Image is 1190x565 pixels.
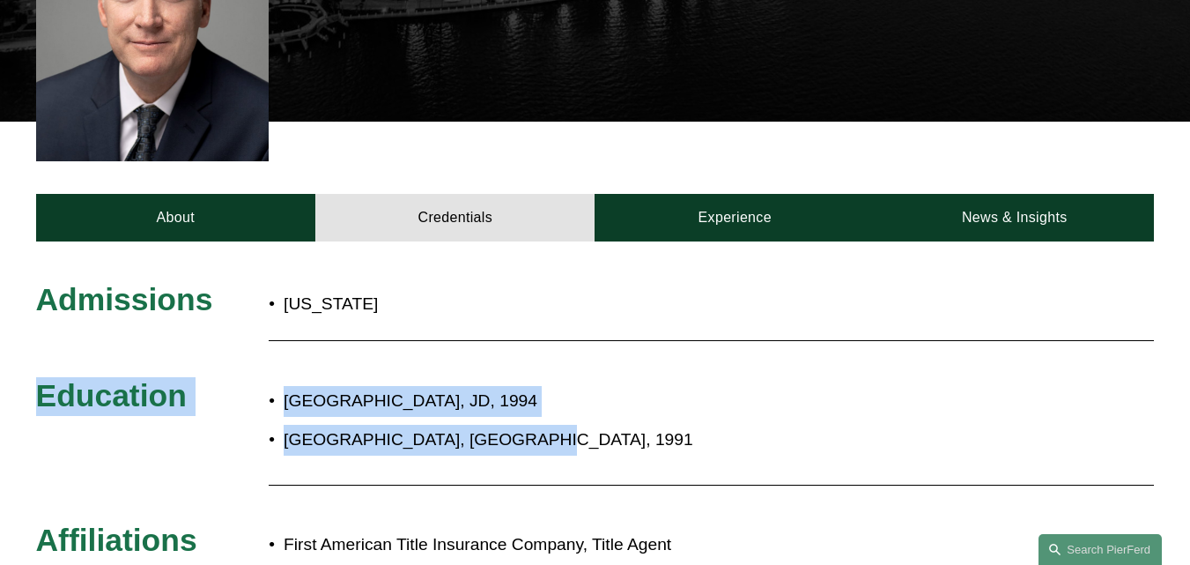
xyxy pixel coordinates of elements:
p: First American Title Insurance Company, Title Agent [284,530,1015,561]
a: Experience [595,194,875,242]
p: [GEOGRAPHIC_DATA], [GEOGRAPHIC_DATA], 1991 [284,425,1015,456]
p: [US_STATE] [284,289,688,320]
a: Search this site [1038,534,1162,565]
span: Admissions [36,282,213,317]
span: Affiliations [36,523,197,558]
a: Credentials [315,194,595,242]
p: [GEOGRAPHIC_DATA], JD, 1994 [284,386,1015,417]
a: About [36,194,315,242]
a: News & Insights [875,194,1155,242]
span: Education [36,378,187,413]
